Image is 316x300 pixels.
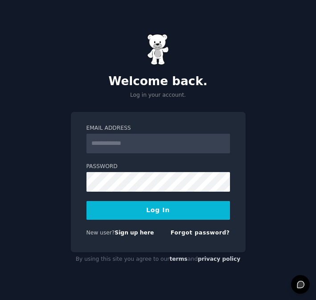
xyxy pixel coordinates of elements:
a: privacy policy [198,256,241,262]
h2: Welcome back. [71,74,246,89]
span: New user? [86,230,115,236]
button: Log In [86,201,230,220]
div: By using this site you agree to our and [71,252,246,267]
img: Gummy Bear [147,34,169,65]
a: Sign up here [115,230,154,236]
a: terms [169,256,187,262]
label: Email Address [86,124,230,132]
label: Password [86,163,230,171]
p: Log in your account. [71,91,246,99]
a: Forgot password? [171,230,230,236]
